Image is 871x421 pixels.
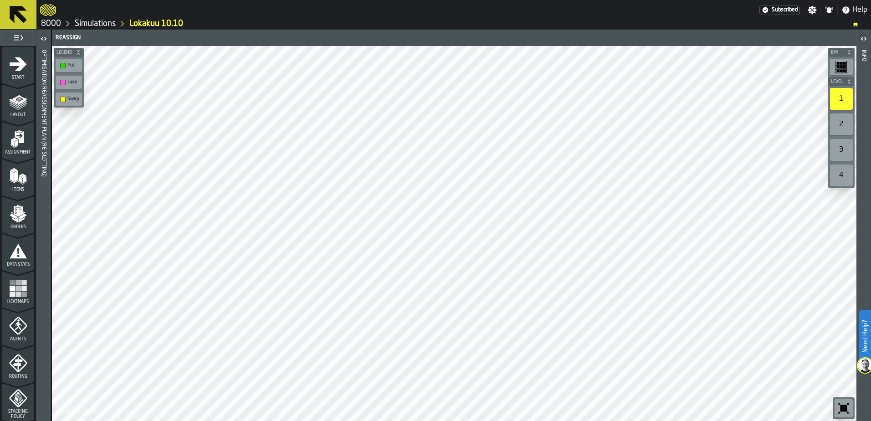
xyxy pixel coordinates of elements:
span: Layout [2,113,34,118]
label: button-toggle-Open [857,31,870,48]
a: logo-header [54,401,105,419]
header: Reassign [52,30,856,46]
li: menu Stacking Policy [2,383,34,420]
div: button-toolbar-undefined [54,74,84,91]
button: button- [828,77,855,86]
span: Start [2,75,34,80]
div: 4 [830,164,853,186]
label: button-toggle-Notifications [821,5,837,15]
a: link-to-/wh/i/b2e041e4-2753-4086-a82a-958e8abdd2c7 [41,19,61,29]
div: button-toolbar-undefined [828,57,855,77]
div: Reassign [54,35,455,41]
div: button-toolbar-undefined [828,86,855,112]
span: Help [852,5,867,15]
label: button-toggle-Settings [804,5,820,15]
span: Agents [2,337,34,342]
li: menu Start [2,47,34,83]
li: menu Orders [2,196,34,233]
span: Items [2,187,34,192]
a: link-to-/wh/i/b2e041e4-2753-4086-a82a-958e8abdd2c7 [75,19,116,29]
svg: Reset zoom and position [836,401,851,416]
button: button- [828,48,855,57]
span: Assignment [2,150,34,155]
div: Swap [67,96,79,102]
div: Take [67,79,79,85]
div: button-toolbar-undefined [828,137,855,163]
div: Optimisation Reassignment plan (Re-Slotting) [41,48,47,419]
li: menu Routing [2,346,34,382]
div: button-toolbar-undefined [828,163,855,188]
div: Menu Subscription [759,5,800,15]
label: Need Help? [860,311,870,362]
div: button-toolbar-undefined [828,112,855,137]
label: button-toggle-Help [838,5,871,15]
span: Bay [829,50,845,55]
div: button-toolbar-undefined [54,91,84,108]
span: Stacking Policy [2,409,34,419]
nav: Breadcrumb [40,18,867,29]
li: menu Heatmaps [2,271,34,308]
header: Info [856,30,871,421]
label: button-toggle-Toggle Full Menu [2,31,34,44]
div: button-toolbar-undefined [54,57,84,74]
span: Heatmaps [2,299,34,304]
span: Subscribed [772,7,798,13]
div: Take [57,77,80,87]
span: Legend [55,50,74,55]
li: menu Assignment [2,122,34,158]
span: Level [829,79,845,84]
li: menu Agents [2,308,34,345]
a: link-to-/wh/i/b2e041e4-2753-4086-a82a-958e8abdd2c7/settings/billing [759,5,800,15]
span: Routing [2,374,34,379]
div: Put [57,61,80,70]
div: Swap [57,94,80,104]
li: menu Data Stats [2,234,34,270]
button: button- [54,48,84,57]
div: Info [861,48,867,419]
div: 3 [830,139,853,161]
div: 2 [830,113,853,135]
a: link-to-/wh/i/b2e041e4-2753-4086-a82a-958e8abdd2c7/simulations/e53ed77a-2c10-4ca5-8dd6-b36d7352681e [129,19,183,29]
li: menu Items [2,159,34,195]
li: menu Layout [2,84,34,121]
div: 1 [830,88,853,110]
span: Data Stats [2,262,34,267]
div: button-toolbar-undefined [833,397,855,419]
header: Optimisation Reassignment plan (Re-Slotting) [36,30,51,421]
span: Orders [2,225,34,230]
a: logo-header [40,2,56,18]
div: Put [67,62,79,68]
label: button-toggle-Open [37,31,50,48]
